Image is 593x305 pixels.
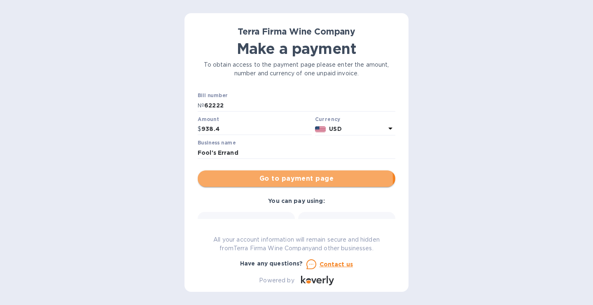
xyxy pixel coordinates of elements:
[198,125,201,133] p: $
[198,61,395,78] p: To obtain access to the payment page please enter the amount, number and currency of one unpaid i...
[268,198,325,204] b: You can pay using:
[198,117,219,122] label: Amount
[198,93,227,98] label: Bill number
[198,235,395,253] p: All your account information will remain secure and hidden from Terra Firma Wine Company and othe...
[198,40,395,57] h1: Make a payment
[198,147,395,159] input: Enter business name
[315,116,341,122] b: Currency
[315,126,326,132] img: USD
[198,170,395,187] button: Go to payment page
[238,26,355,37] b: Terra Firma Wine Company
[259,276,294,285] p: Powered by
[198,141,236,146] label: Business name
[204,174,389,184] span: Go to payment page
[204,99,395,112] input: Enter bill number
[329,126,341,132] b: USD
[201,123,312,135] input: 0.00
[240,260,303,267] b: Have any questions?
[198,101,204,110] p: №
[320,261,353,268] u: Contact us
